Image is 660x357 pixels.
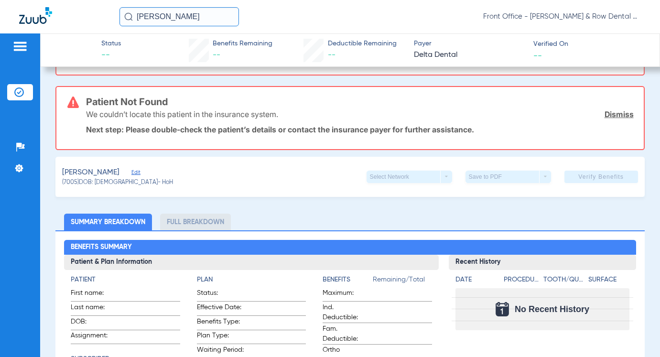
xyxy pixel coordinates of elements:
[323,288,369,301] span: Maximum:
[496,302,509,316] img: Calendar
[86,97,633,107] h3: Patient Not Found
[71,317,118,330] span: DOB:
[449,255,636,270] h3: Recent History
[543,275,584,285] h4: Tooth/Quad
[160,214,231,230] li: Full Breakdown
[197,317,244,330] span: Benefits Type:
[64,214,152,230] li: Summary Breakdown
[101,39,121,49] span: Status
[101,49,121,61] span: --
[483,12,641,22] span: Front Office - [PERSON_NAME] & Row Dental Group
[124,12,133,21] img: Search Icon
[323,275,373,288] app-breakdown-title: Benefits
[504,275,540,288] app-breakdown-title: Procedure
[197,275,306,285] h4: Plan
[455,275,496,288] app-breakdown-title: Date
[455,275,496,285] h4: Date
[373,275,432,288] span: Remaining/Total
[328,39,397,49] span: Deductible Remaining
[86,125,633,134] p: Next step: Please double-check the patient’s details or contact the insurance payer for further a...
[515,304,589,314] span: No Recent History
[543,275,584,288] app-breakdown-title: Tooth/Quad
[62,167,119,179] span: [PERSON_NAME]
[414,49,525,61] span: Delta Dental
[504,275,540,285] h4: Procedure
[62,179,173,187] span: (7005) DOB: [DEMOGRAPHIC_DATA] - HoH
[197,288,244,301] span: Status:
[131,169,140,178] span: Edit
[64,255,439,270] h3: Patient & Plan Information
[71,303,118,315] span: Last name:
[533,39,644,49] span: Verified On
[414,39,525,49] span: Payer
[86,109,278,119] p: We couldn’t locate this patient in the insurance system.
[197,303,244,315] span: Effective Date:
[533,50,542,60] span: --
[588,275,629,288] app-breakdown-title: Surface
[19,7,52,24] img: Zuub Logo
[612,311,660,357] iframe: Chat Widget
[323,303,369,323] span: Ind. Deductible:
[197,331,244,344] span: Plan Type:
[213,51,220,59] span: --
[328,51,335,59] span: --
[12,41,28,52] img: hamburger-icon
[323,275,373,285] h4: Benefits
[323,324,369,344] span: Fam. Deductible:
[71,275,180,285] h4: Patient
[605,109,634,119] a: Dismiss
[71,331,118,344] span: Assignment:
[213,39,272,49] span: Benefits Remaining
[71,288,118,301] span: First name:
[588,275,629,285] h4: Surface
[119,7,239,26] input: Search for patients
[64,240,636,255] h2: Benefits Summary
[67,97,79,108] img: error-icon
